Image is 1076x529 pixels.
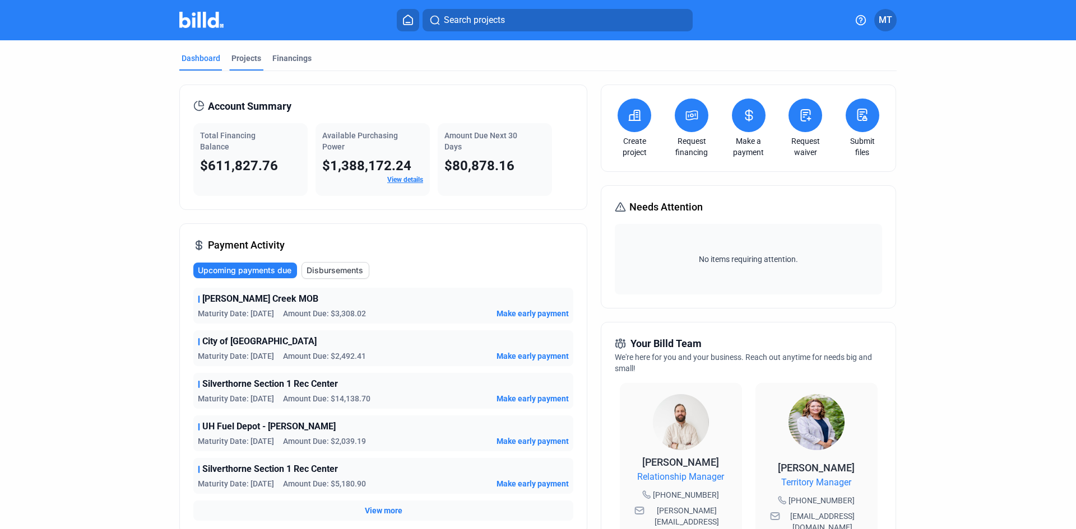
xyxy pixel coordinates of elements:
img: Relationship Manager [653,394,709,450]
span: Relationship Manager [637,470,724,484]
span: Maturity Date: [DATE] [198,478,274,489]
span: Account Summary [208,99,291,114]
a: View details [387,176,423,184]
button: Make early payment [497,436,569,447]
span: Maturity Date: [DATE] [198,436,274,447]
span: Amount Due: $3,308.02 [283,308,366,319]
button: Search projects [423,9,693,31]
span: MT [879,13,892,27]
span: Amount Due: $2,039.19 [283,436,366,447]
span: Maturity Date: [DATE] [198,393,274,404]
span: City of [GEOGRAPHIC_DATA] [202,335,317,348]
span: Amount Due Next 30 Days [444,131,517,151]
span: Maturity Date: [DATE] [198,350,274,362]
span: UH Fuel Depot - [PERSON_NAME] [202,420,336,433]
span: [PHONE_NUMBER] [653,489,719,500]
span: [PERSON_NAME] [778,462,855,474]
button: Make early payment [497,478,569,489]
a: Submit files [843,135,882,158]
span: Silverthorne Section 1 Rec Center [202,377,338,391]
span: Territory Manager [781,476,851,489]
span: $80,878.16 [444,158,514,174]
img: Territory Manager [789,394,845,450]
span: Payment Activity [208,237,285,253]
span: Needs Attention [629,199,703,215]
span: Upcoming payments due [198,265,291,276]
span: Total Financing Balance [200,131,256,151]
span: Search projects [444,13,505,27]
button: Make early payment [497,350,569,362]
span: Amount Due: $5,180.90 [283,478,366,489]
span: Maturity Date: [DATE] [198,308,274,319]
a: Make a payment [729,135,768,158]
button: View more [365,505,402,516]
button: Upcoming payments due [193,263,297,278]
span: $1,388,172.24 [322,158,411,174]
button: Make early payment [497,393,569,404]
span: We're here for you and your business. Reach out anytime for needs big and small! [615,353,872,373]
span: [PERSON_NAME] Creek MOB [202,292,318,306]
span: No items requiring attention. [619,254,877,265]
a: Request waiver [786,135,825,158]
button: Disbursements [302,262,369,279]
span: [PERSON_NAME] [642,456,719,468]
img: Billd Company Logo [179,12,224,28]
button: Make early payment [497,308,569,319]
span: Your Billd Team [630,336,702,352]
div: Projects [231,53,261,64]
div: Dashboard [182,53,220,64]
span: $611,827.76 [200,158,278,174]
span: Available Purchasing Power [322,131,398,151]
div: Financings [272,53,312,64]
span: Amount Due: $14,138.70 [283,393,370,404]
span: Silverthorne Section 1 Rec Center [202,462,338,476]
button: MT [874,9,897,31]
span: Disbursements [307,265,363,276]
a: Create project [615,135,654,158]
a: Request financing [672,135,711,158]
span: [PHONE_NUMBER] [789,495,855,506]
span: Amount Due: $2,492.41 [283,350,366,362]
